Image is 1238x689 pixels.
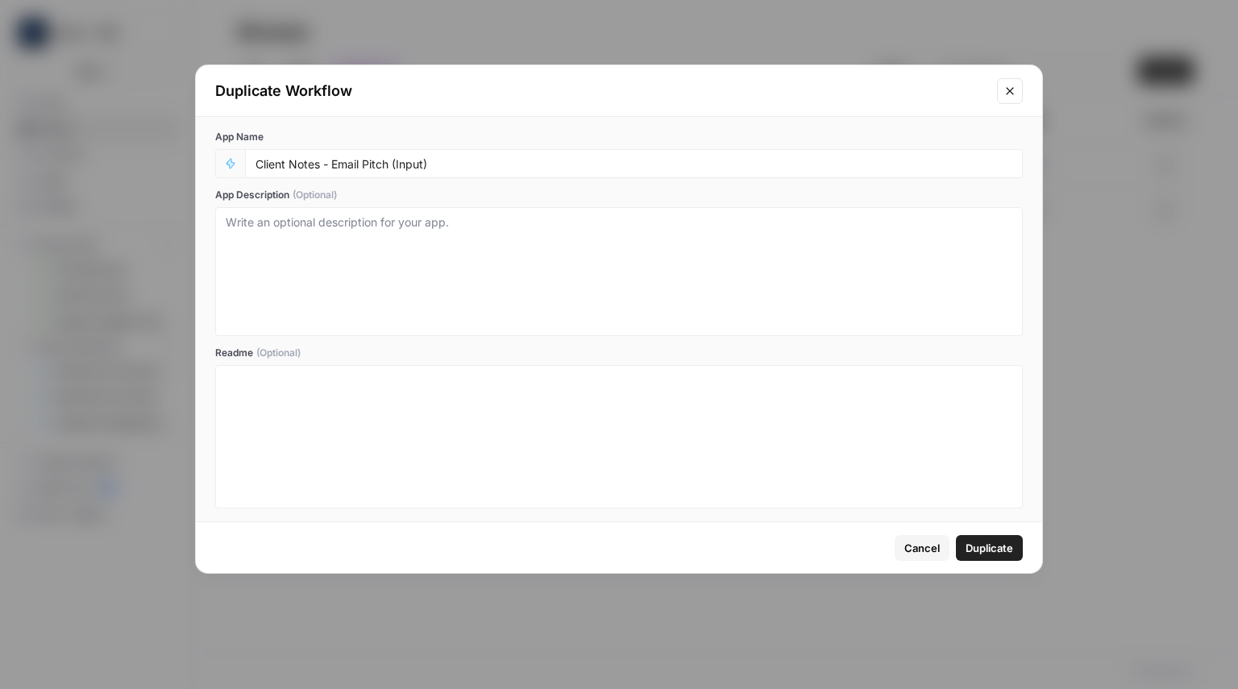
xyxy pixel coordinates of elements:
[904,540,940,556] span: Cancel
[255,156,1012,171] input: Untitled
[966,540,1013,556] span: Duplicate
[256,346,301,360] span: (Optional)
[956,535,1023,561] button: Duplicate
[215,188,1023,202] label: App Description
[215,80,987,102] div: Duplicate Workflow
[215,130,1023,144] label: App Name
[215,346,1023,360] label: Readme
[997,78,1023,104] button: Close modal
[293,188,337,202] span: (Optional)
[895,535,949,561] button: Cancel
